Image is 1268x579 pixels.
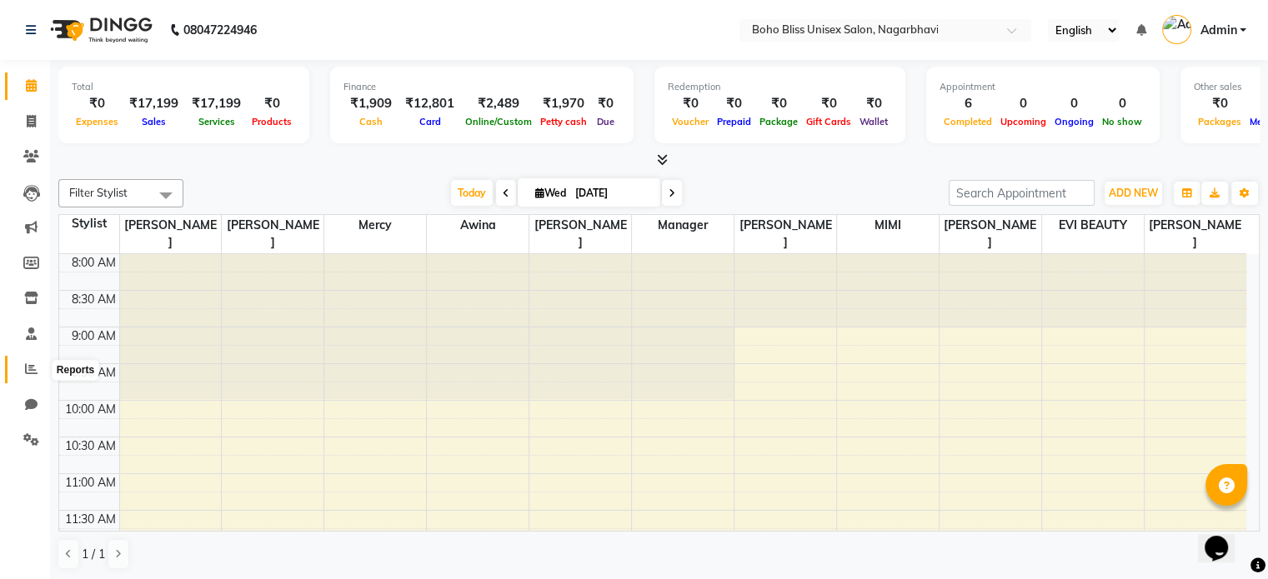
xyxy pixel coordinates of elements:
[120,215,222,253] span: [PERSON_NAME]
[668,94,713,113] div: ₹0
[82,546,105,563] span: 1 / 1
[123,94,185,113] div: ₹17,199
[940,80,1146,94] div: Appointment
[185,94,248,113] div: ₹17,199
[755,116,802,127] span: Package
[68,327,119,345] div: 9:00 AM
[1200,22,1236,39] span: Admin
[940,215,1041,253] span: [PERSON_NAME]
[1042,215,1144,236] span: EVI BEAUTY
[531,187,570,199] span: Wed
[69,186,128,199] span: Filter Stylist
[43,7,157,53] img: logo
[138,116,170,127] span: Sales
[1194,94,1245,113] div: ₹0
[222,215,323,253] span: [PERSON_NAME]
[59,215,119,232] div: Stylist
[529,215,631,253] span: [PERSON_NAME]
[996,94,1050,113] div: 0
[355,116,387,127] span: Cash
[713,116,755,127] span: Prepaid
[713,94,755,113] div: ₹0
[343,94,398,113] div: ₹1,909
[668,116,713,127] span: Voucher
[632,215,734,236] span: Manager
[343,80,620,94] div: Finance
[940,94,996,113] div: 6
[593,116,619,127] span: Due
[1198,512,1251,562] iframe: chat widget
[68,291,119,308] div: 8:30 AM
[427,215,529,236] span: Awina
[668,80,892,94] div: Redemption
[62,437,119,455] div: 10:30 AM
[461,116,536,127] span: Online/Custom
[855,94,892,113] div: ₹0
[62,511,119,528] div: 11:30 AM
[248,94,296,113] div: ₹0
[461,94,536,113] div: ₹2,489
[248,116,296,127] span: Products
[53,361,98,381] div: Reports
[536,94,591,113] div: ₹1,970
[415,116,445,127] span: Card
[802,116,855,127] span: Gift Cards
[1145,215,1246,253] span: [PERSON_NAME]
[72,116,123,127] span: Expenses
[996,116,1050,127] span: Upcoming
[734,215,836,253] span: [PERSON_NAME]
[1109,187,1158,199] span: ADD NEW
[1098,116,1146,127] span: No show
[451,180,493,206] span: Today
[1105,182,1162,205] button: ADD NEW
[940,116,996,127] span: Completed
[591,94,620,113] div: ₹0
[949,180,1095,206] input: Search Appointment
[72,80,296,94] div: Total
[1050,94,1098,113] div: 0
[72,94,123,113] div: ₹0
[802,94,855,113] div: ₹0
[570,181,654,206] input: 2025-09-03
[1194,116,1245,127] span: Packages
[183,7,257,53] b: 08047224946
[194,116,239,127] span: Services
[536,116,591,127] span: Petty cash
[1162,15,1191,44] img: Admin
[1050,116,1098,127] span: Ongoing
[62,401,119,418] div: 10:00 AM
[398,94,461,113] div: ₹12,801
[68,254,119,272] div: 8:00 AM
[62,474,119,492] div: 11:00 AM
[1098,94,1146,113] div: 0
[855,116,892,127] span: Wallet
[755,94,802,113] div: ₹0
[324,215,426,236] span: Mercy
[837,215,939,236] span: MIMI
